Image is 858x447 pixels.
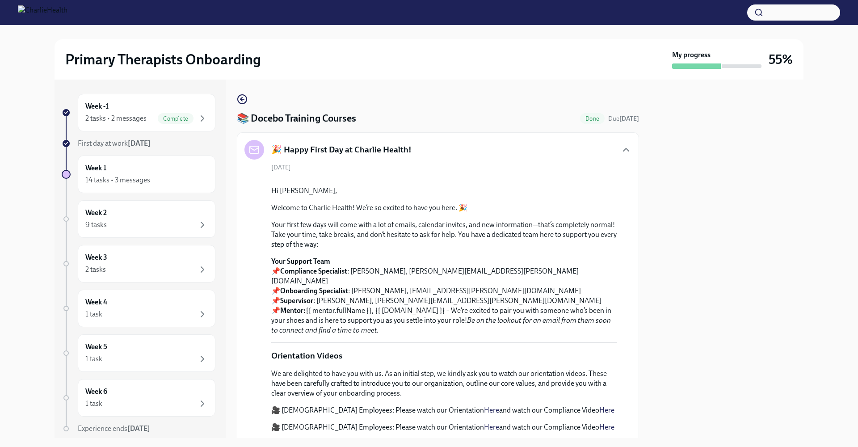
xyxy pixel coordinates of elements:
[271,144,412,156] h5: 🎉 Happy First Day at Charlie Health!
[271,422,617,432] p: 🎥 [DEMOGRAPHIC_DATA] Employees: Please watch our Orientation and watch our Compliance Video
[85,163,106,173] h6: Week 1
[62,245,215,283] a: Week 32 tasks
[85,342,107,352] h6: Week 5
[65,51,261,68] h2: Primary Therapists Onboarding
[599,423,614,431] a: Here
[85,175,150,185] div: 14 tasks • 3 messages
[62,200,215,238] a: Week 29 tasks
[85,114,147,123] div: 2 tasks • 2 messages
[78,139,151,148] span: First day at work
[271,163,291,172] span: [DATE]
[271,186,617,196] p: Hi [PERSON_NAME],
[280,296,313,305] strong: Supervisor
[484,406,499,414] a: Here
[599,406,614,414] a: Here
[271,220,617,249] p: Your first few days will come with a lot of emails, calendar invites, and new information—that’s ...
[62,379,215,417] a: Week 61 task
[271,257,330,266] strong: Your Support Team
[158,115,193,122] span: Complete
[271,203,617,213] p: Welcome to Charlie Health! We’re so excited to have you here. 🎉
[62,334,215,372] a: Week 51 task
[271,369,617,398] p: We are delighted to have you with us. As an initial step, we kindly ask you to watch our orientat...
[85,387,107,396] h6: Week 6
[62,94,215,131] a: Week -12 tasks • 2 messagesComplete
[619,115,639,122] strong: [DATE]
[85,297,107,307] h6: Week 4
[608,114,639,123] span: August 26th, 2025 10:00
[78,424,150,433] span: Experience ends
[85,253,107,262] h6: Week 3
[85,354,102,364] div: 1 task
[280,306,306,315] strong: Mentor:
[271,405,617,415] p: 🎥 [DEMOGRAPHIC_DATA] Employees: Please watch our Orientation and watch our Compliance Video
[62,290,215,327] a: Week 41 task
[85,208,107,218] h6: Week 2
[62,139,215,148] a: First day at work[DATE]
[580,115,605,122] span: Done
[85,399,102,409] div: 1 task
[62,156,215,193] a: Week 114 tasks • 3 messages
[128,139,151,148] strong: [DATE]
[672,50,711,60] strong: My progress
[484,423,499,431] a: Here
[85,220,107,230] div: 9 tasks
[271,350,342,362] p: Orientation Videos
[85,309,102,319] div: 1 task
[85,265,106,274] div: 2 tasks
[237,112,356,125] h4: 📚 Docebo Training Courses
[280,267,347,275] strong: Compliance Specialist
[127,424,150,433] strong: [DATE]
[85,101,109,111] h6: Week -1
[271,257,617,335] p: 📌 : [PERSON_NAME], [PERSON_NAME][EMAIL_ADDRESS][PERSON_NAME][DOMAIN_NAME] 📌 : [PERSON_NAME], [EMA...
[280,287,348,295] strong: Onboarding Specialist
[608,115,639,122] span: Due
[18,5,67,20] img: CharlieHealth
[769,51,793,67] h3: 55%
